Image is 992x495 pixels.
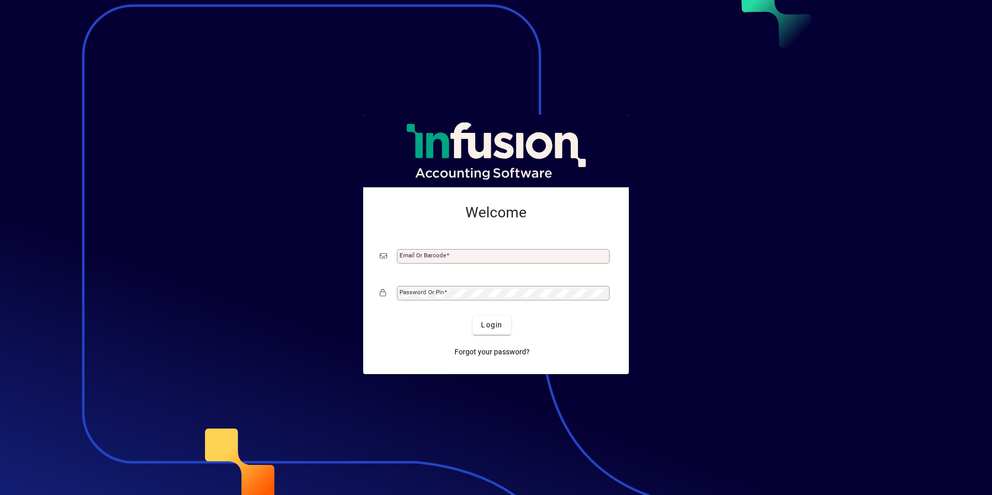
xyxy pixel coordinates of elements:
[454,347,530,357] span: Forgot your password?
[450,343,534,362] a: Forgot your password?
[380,204,612,222] h2: Welcome
[399,288,444,296] mat-label: Password or Pin
[481,320,502,331] span: Login
[399,252,446,259] mat-label: Email or Barcode
[473,316,511,335] button: Login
